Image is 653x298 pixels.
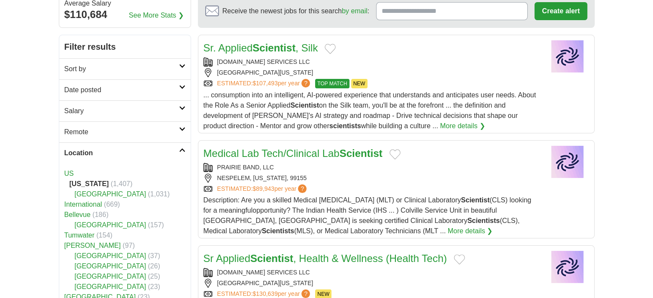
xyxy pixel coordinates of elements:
[64,127,179,137] h2: Remote
[203,279,539,288] div: [GEOGRAPHIC_DATA][US_STATE]
[203,196,532,235] span: Description: Are you a skilled Medical [MEDICAL_DATA] (MLT) or Clinical Laboratory (CLS) looking ...
[301,289,310,298] span: ?
[64,242,121,249] a: [PERSON_NAME]
[329,122,361,129] strong: scientists
[64,106,179,116] h2: Salary
[252,185,274,192] span: $89,943
[203,57,539,66] div: [DOMAIN_NAME] SERVICES LLC
[75,273,146,280] a: [GEOGRAPHIC_DATA]
[340,147,383,159] strong: Scientist
[75,262,146,270] a: [GEOGRAPHIC_DATA]
[104,201,120,208] span: (669)
[290,102,319,109] strong: Scientist
[315,79,349,88] span: TOP MATCH
[546,40,589,72] img: Company logo
[298,184,307,193] span: ?
[203,174,539,183] div: NESPELEM, [US_STATE], 99155
[75,283,146,290] a: [GEOGRAPHIC_DATA]
[468,217,500,224] strong: Scientists
[123,242,135,249] span: (97)
[217,79,312,88] a: ESTIMATED:$107,493per year?
[546,251,589,283] img: Company logo
[129,10,184,21] a: See More Stats ❯
[64,64,179,74] h2: Sort by
[59,58,191,79] a: Sort by
[262,227,295,235] strong: Scientists
[75,190,146,198] a: [GEOGRAPHIC_DATA]
[59,79,191,100] a: Date posted
[148,273,160,280] span: (25)
[64,85,179,95] h2: Date posted
[64,211,91,218] a: Bellevue
[301,79,310,87] span: ?
[70,180,109,187] strong: [US_STATE]
[75,221,146,229] a: [GEOGRAPHIC_DATA]
[203,91,536,129] span: ... consumption into an intelligent, AI-powered experience that understands and anticipates user ...
[203,68,539,77] div: [GEOGRAPHIC_DATA][US_STATE]
[148,252,160,259] span: (37)
[203,147,383,159] a: Medical Lab Tech/Clinical LabScientist
[75,252,146,259] a: [GEOGRAPHIC_DATA]
[250,253,293,264] strong: Scientist
[461,196,490,204] strong: Scientist
[351,79,368,88] span: NEW
[148,221,164,229] span: (157)
[64,201,102,208] a: International
[92,211,108,218] span: (186)
[252,42,295,54] strong: Scientist
[59,100,191,121] a: Salary
[440,121,485,131] a: More details ❯
[148,190,170,198] span: (1,031)
[111,180,133,187] span: (1,407)
[535,2,587,20] button: Create alert
[148,262,160,270] span: (26)
[96,232,112,239] span: (154)
[222,6,369,16] span: Receive the newest jobs for this search :
[64,232,95,239] a: Tumwater
[203,42,318,54] a: Sr. AppliedScientist, Silk
[389,149,401,160] button: Add to favorite jobs
[325,44,336,54] button: Add to favorite jobs
[217,184,309,193] a: ESTIMATED:$89,943per year?
[59,121,191,142] a: Remote
[252,80,277,87] span: $107,493
[148,283,160,290] span: (23)
[342,7,368,15] a: by email
[546,146,589,178] img: Company logo
[203,268,539,277] div: [DOMAIN_NAME] SERVICES LLC
[448,226,493,236] a: More details ❯
[64,170,74,177] a: US
[64,148,179,158] h2: Location
[59,35,191,58] h2: Filter results
[252,290,277,297] span: $130,639
[203,163,539,172] div: PRAIRIE BAND, LLC
[203,253,447,264] a: Sr AppliedScientist, Health & Wellness (Health Tech)
[454,254,465,265] button: Add to favorite jobs
[59,142,191,163] a: Location
[64,7,185,22] div: $110,684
